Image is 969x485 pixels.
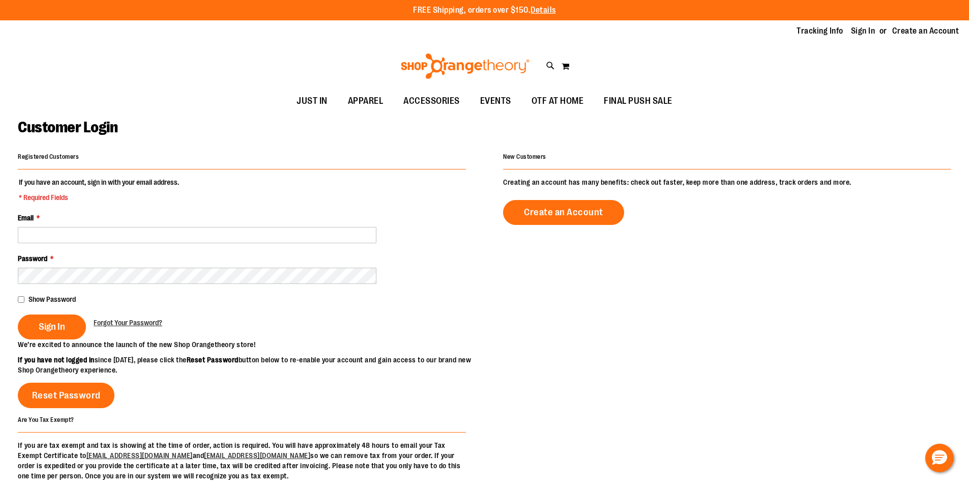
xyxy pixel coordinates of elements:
[925,444,954,472] button: Hello, have a question? Let’s chat.
[531,6,556,15] a: Details
[39,321,65,332] span: Sign In
[18,339,485,350] p: We’re excited to announce the launch of the new Shop Orangetheory store!
[532,90,584,112] span: OTF AT HOME
[413,5,556,16] p: FREE Shipping, orders over $150.
[594,90,683,113] a: FINAL PUSH SALE
[521,90,594,113] a: OTF AT HOME
[28,295,76,303] span: Show Password
[399,53,531,79] img: Shop Orangetheory
[204,451,310,460] a: [EMAIL_ADDRESS][DOMAIN_NAME]
[18,383,114,408] a: Reset Password
[86,451,193,460] a: [EMAIL_ADDRESS][DOMAIN_NAME]
[18,416,74,423] strong: Are You Tax Exempt?
[797,25,843,37] a: Tracking Info
[18,119,118,136] span: Customer Login
[524,207,603,218] span: Create an Account
[393,90,470,113] a: ACCESSORIES
[286,90,338,113] a: JUST IN
[18,153,79,160] strong: Registered Customers
[18,254,47,263] span: Password
[851,25,875,37] a: Sign In
[32,390,101,401] span: Reset Password
[18,177,180,203] legend: If you have an account, sign in with your email address.
[348,90,384,112] span: APPAREL
[480,90,511,112] span: EVENTS
[403,90,460,112] span: ACCESSORIES
[470,90,521,113] a: EVENTS
[18,356,95,364] strong: If you have not logged in
[18,355,485,375] p: since [DATE], please click the button below to re-enable your account and gain access to our bran...
[503,153,546,160] strong: New Customers
[187,356,239,364] strong: Reset Password
[18,214,34,222] span: Email
[297,90,328,112] span: JUST IN
[604,90,672,112] span: FINAL PUSH SALE
[18,315,86,339] button: Sign In
[503,200,624,225] a: Create an Account
[94,319,162,327] span: Forgot Your Password?
[338,90,394,113] a: APPAREL
[18,440,466,481] p: If you are tax exempt and tax is showing at the time of order, action is required. You will have ...
[503,177,951,187] p: Creating an account has many benefits: check out faster, keep more than one address, track orders...
[94,318,162,328] a: Forgot Your Password?
[892,25,959,37] a: Create an Account
[19,192,179,203] span: * Required Fields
